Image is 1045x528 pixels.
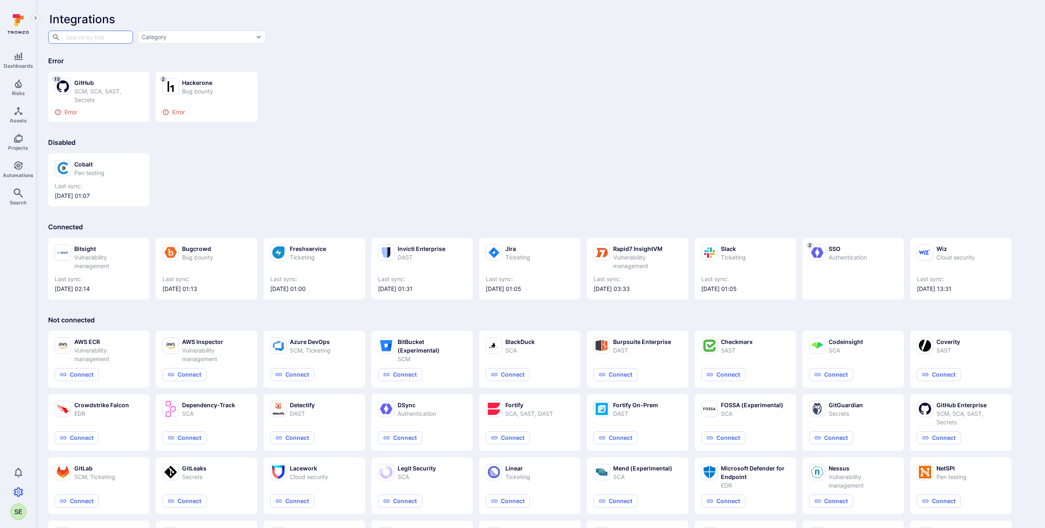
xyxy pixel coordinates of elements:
[936,346,960,355] div: SAST
[829,346,863,355] div: SCA
[33,15,38,22] i: Expand navigation menu
[701,368,745,381] button: Connect
[809,495,853,508] button: Connect
[74,473,115,481] div: SCM, Ticketing
[74,78,143,87] div: GitHub
[917,495,961,508] button: Connect
[290,346,331,355] div: SCM, Ticketing
[486,244,574,293] a: JiraTicketingLast sync:[DATE] 01:05
[55,244,143,293] a: BitsightVulnerability managementLast sync:[DATE] 02:14
[917,431,961,444] button: Connect
[613,401,658,409] div: Fortify On-Prem
[48,223,83,231] span: Connected
[270,431,314,444] button: Connect
[829,473,897,490] div: Vulnerability management
[829,253,867,262] div: Authentication
[398,401,436,409] div: DSync
[936,401,1005,409] div: GitHub Enterprise
[290,401,315,409] div: Detectify
[48,57,64,65] span: Error
[505,409,553,418] div: SCA, SAST, DAST
[270,495,314,508] button: Connect
[721,244,746,253] div: Slack
[486,495,530,508] button: Connect
[829,464,897,473] div: Nessus
[55,182,143,190] span: Last sync:
[721,346,753,355] div: SAST
[55,275,143,283] span: Last sync:
[829,409,863,418] div: Secrets
[594,431,638,444] button: Connect
[31,13,40,23] button: Expand navigation menu
[74,253,143,270] div: Vulnerability management
[52,76,61,82] span: 13
[809,368,853,381] button: Connect
[721,253,746,262] div: Ticketing
[809,431,853,444] button: Connect
[701,285,789,293] span: [DATE] 01:05
[55,368,99,381] button: Connect
[613,409,658,418] div: DAST
[398,409,436,418] div: Authentication
[917,368,961,381] button: Connect
[378,495,422,508] button: Connect
[290,337,331,346] div: Azure DevOps
[917,275,1005,283] span: Last sync:
[290,409,315,418] div: DAST
[486,285,574,293] span: [DATE] 01:05
[182,244,213,253] div: Bugcrowd
[398,253,445,262] div: DAST
[721,337,753,346] div: Checkmarx
[48,138,76,146] span: Disabled
[74,409,129,418] div: EDR
[721,464,789,481] div: Microsoft Defender for Endpoint
[182,78,213,87] div: Hackerone
[505,464,530,473] div: Linear
[74,464,115,473] div: GitLab
[290,244,326,253] div: Freshservice
[594,285,682,293] span: [DATE] 03:33
[8,145,28,151] span: Projects
[721,481,789,490] div: EDR
[936,253,975,262] div: Cloud security
[182,346,251,363] div: Vulnerability management
[290,253,326,262] div: Ticketing
[55,495,99,508] button: Connect
[936,473,967,481] div: Pen testing
[613,464,672,473] div: Mend (Experimental)
[162,285,251,293] span: [DATE] 01:13
[701,431,745,444] button: Connect
[378,275,466,283] span: Last sync:
[182,409,235,418] div: SCA
[55,78,143,115] a: 13GitHubSCM, SCA, SAST, SecretsError
[182,253,213,262] div: Bug bounty
[505,346,535,355] div: SCA
[936,337,960,346] div: Coverity
[74,346,143,363] div: Vulnerability management
[398,464,436,473] div: Legit Security
[378,285,466,293] span: [DATE] 01:31
[74,169,104,177] div: Pen testing
[64,30,117,44] input: Search by title
[398,473,436,481] div: SCA
[505,253,530,262] div: Ticketing
[162,78,251,115] a: 2HackeroneBug bountyError
[701,275,789,283] span: Last sync:
[917,285,1005,293] span: [DATE] 13:31
[74,160,104,169] div: Cobalt
[398,355,466,363] div: SCM
[613,253,682,270] div: Vulnerability management
[594,368,638,381] button: Connect
[721,401,783,409] div: FOSSA (Experimental)
[613,473,672,481] div: SCA
[917,244,1005,293] a: WizCloud securityLast sync:[DATE] 13:31
[829,244,867,253] div: SSO
[378,431,422,444] button: Connect
[505,337,535,346] div: BlackDuck
[182,464,207,473] div: GitLeaks
[182,337,251,346] div: AWS Inspector
[10,504,27,520] div: Sharon Emmett
[55,109,143,115] div: Error
[55,160,143,200] a: CobaltPen testingLast sync:[DATE] 01:07
[160,76,167,82] span: 2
